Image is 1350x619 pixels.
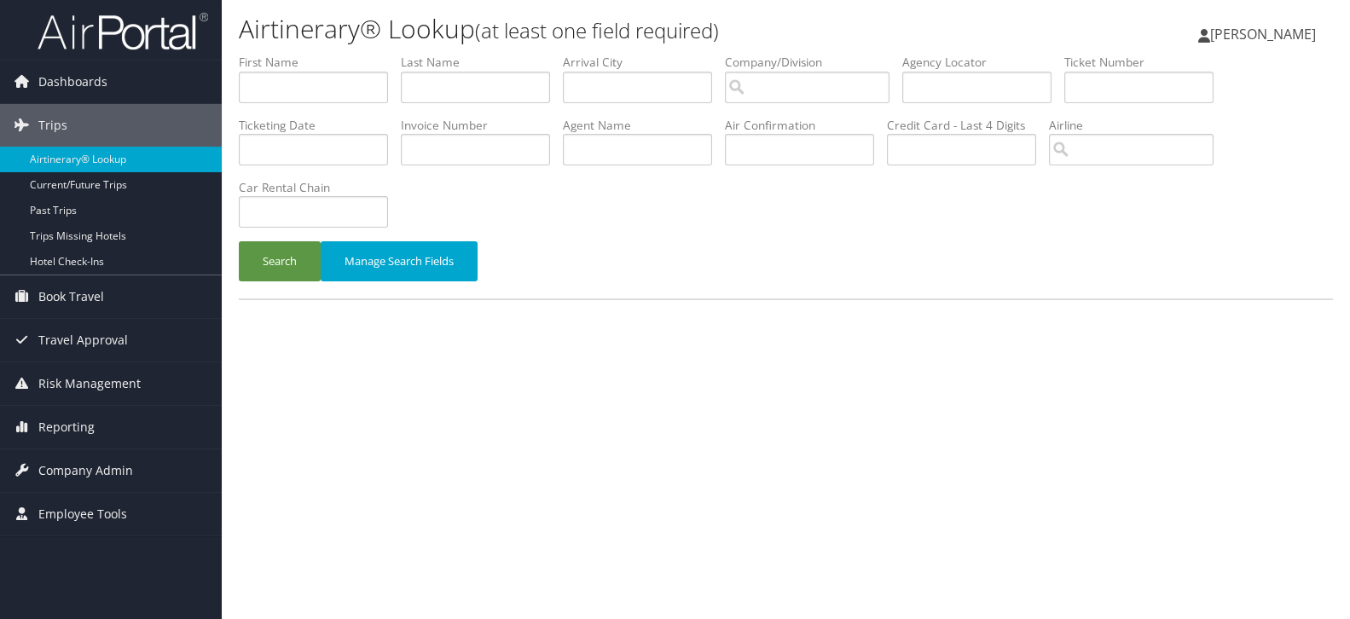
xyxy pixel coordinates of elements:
[38,406,95,448] span: Reporting
[321,241,478,281] button: Manage Search Fields
[563,117,725,134] label: Agent Name
[239,11,968,47] h1: Airtinerary® Lookup
[563,54,725,71] label: Arrival City
[239,117,401,134] label: Ticketing Date
[239,54,401,71] label: First Name
[38,61,107,103] span: Dashboards
[1049,117,1226,134] label: Airline
[38,449,133,492] span: Company Admin
[725,117,887,134] label: Air Confirmation
[239,241,321,281] button: Search
[38,275,104,318] span: Book Travel
[401,117,563,134] label: Invoice Number
[1064,54,1226,71] label: Ticket Number
[38,362,141,405] span: Risk Management
[475,16,719,44] small: (at least one field required)
[725,54,902,71] label: Company/Division
[887,117,1049,134] label: Credit Card - Last 4 Digits
[902,54,1064,71] label: Agency Locator
[38,493,127,535] span: Employee Tools
[239,179,401,196] label: Car Rental Chain
[38,319,128,362] span: Travel Approval
[38,104,67,147] span: Trips
[38,11,208,51] img: airportal-logo.png
[1210,25,1316,43] span: [PERSON_NAME]
[401,54,563,71] label: Last Name
[1198,9,1333,60] a: [PERSON_NAME]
